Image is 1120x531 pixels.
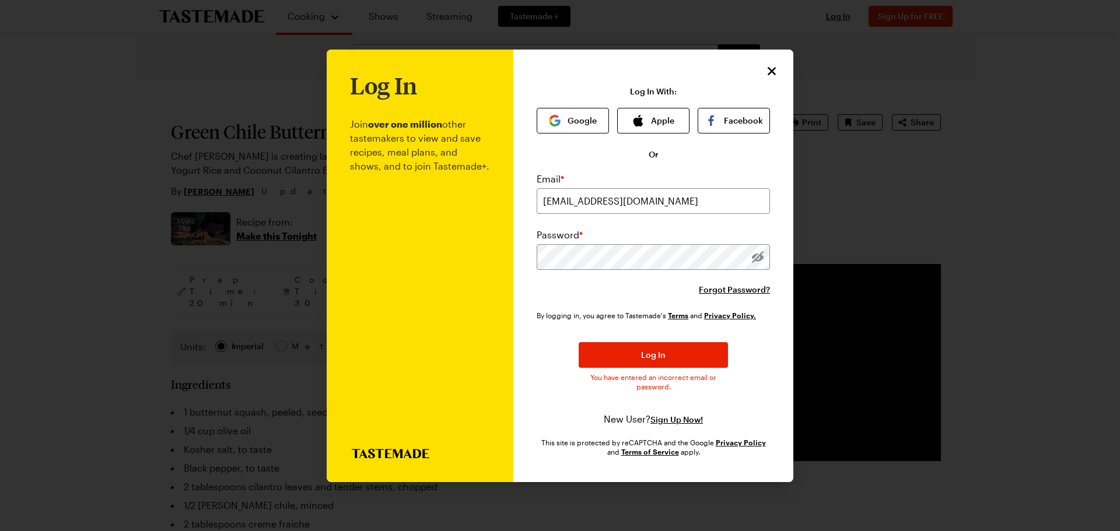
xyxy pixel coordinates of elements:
[716,437,766,447] a: Google Privacy Policy
[579,342,728,368] button: Log In
[668,310,688,320] a: Tastemade Terms of Service
[699,284,770,296] button: Forgot Password?
[537,228,583,242] label: Password
[368,118,442,129] b: over one million
[350,73,417,99] h1: Log In
[537,310,761,321] div: By logging in, you agree to Tastemade's and
[350,99,490,449] p: Join other tastemakers to view and save recipes, meal plans, and shows, and to join Tastemade+.
[537,172,564,186] label: Email
[630,87,677,96] p: Log In With:
[579,372,728,391] span: You have entered an incorrect email or password.
[617,108,689,133] button: Apple
[698,108,770,133] button: Facebook
[649,149,659,160] span: Or
[537,438,770,456] div: This site is protected by reCAPTCHA and the Google and apply.
[621,446,679,456] a: Google Terms of Service
[764,64,779,79] button: Close
[604,413,650,424] span: New User?
[650,414,703,425] button: Sign Up Now!
[537,108,609,133] button: Google
[704,310,756,320] a: Tastemade Privacy Policy
[641,349,666,361] span: Log In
